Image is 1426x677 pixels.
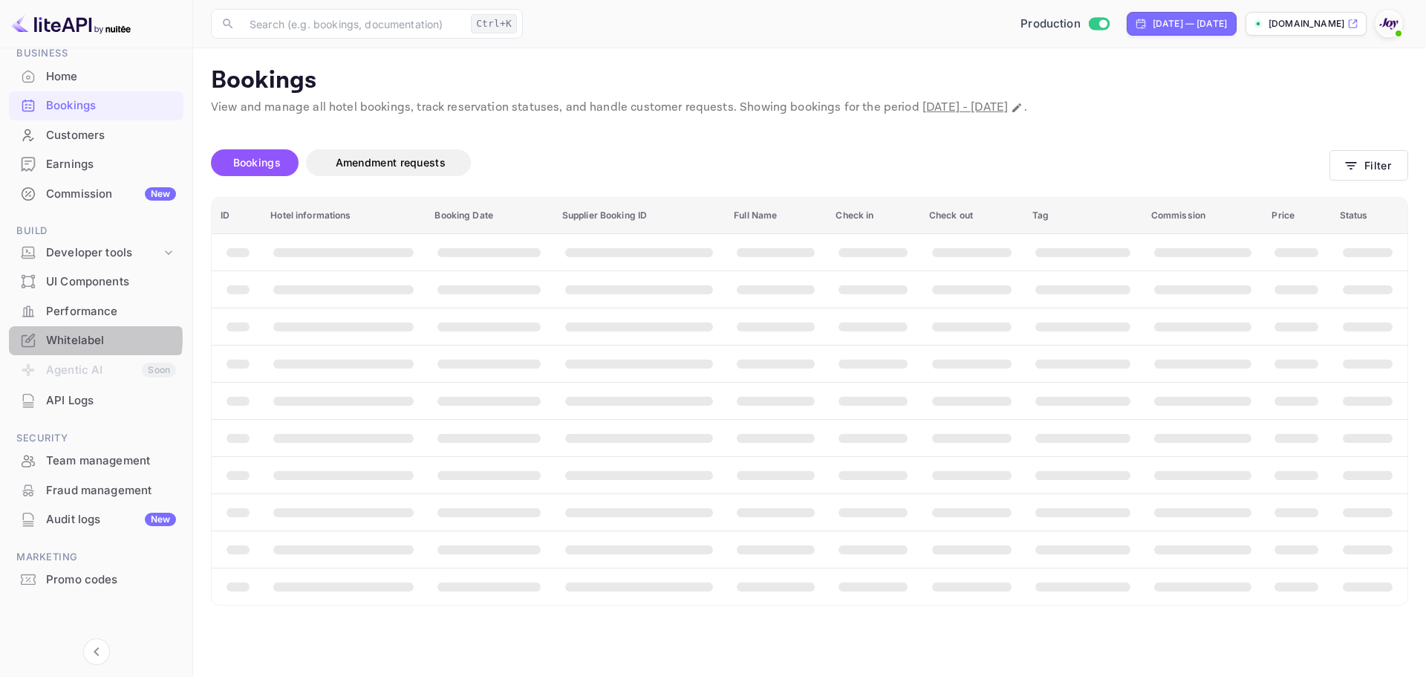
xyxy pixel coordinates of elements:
[9,268,183,295] a: UI Components
[9,447,183,476] div: Team management
[46,68,176,85] div: Home
[83,638,110,665] button: Collapse navigation
[1331,198,1407,234] th: Status
[471,14,517,33] div: Ctrl+K
[1263,198,1330,234] th: Price
[9,62,183,90] a: Home
[9,121,183,149] a: Customers
[1329,150,1408,181] button: Filter
[827,198,919,234] th: Check in
[336,156,446,169] span: Amendment requests
[922,100,1008,115] span: [DATE] - [DATE]
[9,566,183,595] div: Promo codes
[241,9,465,39] input: Search (e.g. bookings, documentation)
[9,549,183,566] span: Marketing
[9,386,183,414] a: API Logs
[553,198,725,234] th: Supplier Booking ID
[46,127,176,144] div: Customers
[920,198,1023,234] th: Check out
[1377,12,1401,36] img: With Joy
[46,303,176,320] div: Performance
[46,392,176,409] div: API Logs
[261,198,426,234] th: Hotel informations
[9,91,183,120] div: Bookings
[9,566,183,593] a: Promo codes
[1020,16,1081,33] span: Production
[9,268,183,297] div: UI Components
[1153,17,1227,30] div: [DATE] — [DATE]
[9,297,183,326] div: Performance
[211,149,1329,176] div: account-settings tabs
[1023,198,1142,234] th: Tag
[9,505,183,533] a: Audit logsNew
[725,198,827,234] th: Full Name
[46,273,176,291] div: UI Components
[46,482,176,499] div: Fraud management
[46,244,161,262] div: Developer tools
[9,91,183,119] a: Bookings
[211,99,1408,117] p: View and manage all hotel bookings, track reservation statuses, and handle customer requests. Sho...
[9,505,183,534] div: Audit logsNew
[46,571,176,589] div: Promo codes
[9,223,183,239] span: Build
[9,180,183,207] a: CommissionNew
[12,12,131,36] img: LiteAPI logo
[211,66,1408,96] p: Bookings
[9,476,183,504] a: Fraud management
[46,453,176,470] div: Team management
[9,180,183,209] div: CommissionNew
[9,476,183,505] div: Fraud management
[9,326,183,354] a: Whitelabel
[9,62,183,91] div: Home
[145,187,176,201] div: New
[9,121,183,150] div: Customers
[9,430,183,447] span: Security
[9,297,183,325] a: Performance
[212,198,1407,605] table: booking table
[426,198,553,234] th: Booking Date
[46,97,176,114] div: Bookings
[233,156,281,169] span: Bookings
[46,186,176,203] div: Commission
[9,326,183,355] div: Whitelabel
[9,150,183,178] a: Earnings
[9,240,183,266] div: Developer tools
[9,150,183,179] div: Earnings
[145,513,176,526] div: New
[1015,16,1115,33] div: Switch to Sandbox mode
[9,45,183,62] span: Business
[9,447,183,474] a: Team management
[9,386,183,415] div: API Logs
[46,332,176,349] div: Whitelabel
[1009,100,1024,115] button: Change date range
[46,511,176,528] div: Audit logs
[1142,198,1263,234] th: Commission
[46,156,176,173] div: Earnings
[1269,17,1344,30] p: [DOMAIN_NAME]
[212,198,261,234] th: ID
